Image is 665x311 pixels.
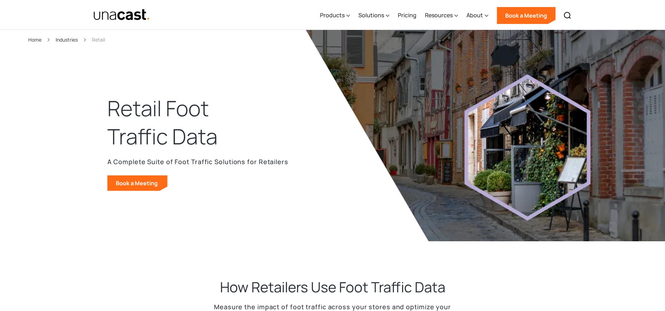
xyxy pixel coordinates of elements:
div: Products [320,1,350,30]
h2: How Retailers Use Foot Traffic Data [220,278,445,296]
div: About [466,1,488,30]
a: Book a Meeting [497,7,556,24]
div: Resources [425,1,458,30]
a: Pricing [398,1,416,30]
img: Unacast text logo [93,9,151,21]
div: About [466,11,483,19]
div: Products [320,11,345,19]
div: Resources [425,11,453,19]
a: Industries [56,36,78,44]
a: Home [28,36,42,44]
div: Solutions [358,1,389,30]
a: Book a Meeting [107,175,168,191]
a: home [93,9,151,21]
p: A Complete Suite of Foot Traffic Solutions for Retailers [107,156,288,167]
h1: Retail Foot Traffic Data [107,94,231,151]
img: Search icon [563,11,572,20]
div: Retail [92,36,105,44]
div: Solutions [358,11,384,19]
